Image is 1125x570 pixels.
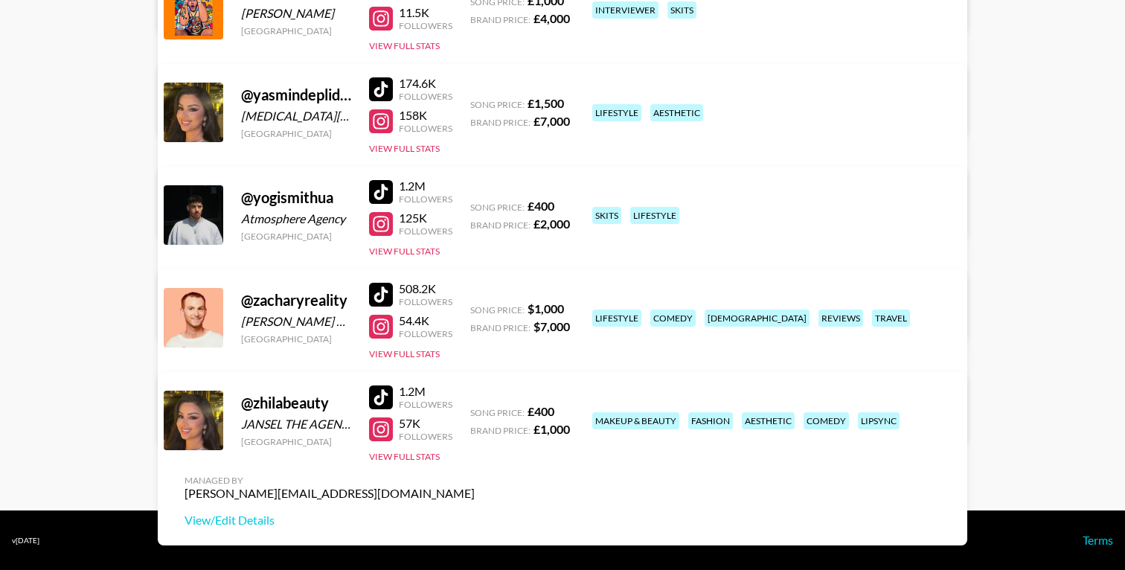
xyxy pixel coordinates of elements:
[533,11,570,25] strong: £ 4,000
[650,104,703,121] div: aesthetic
[592,412,679,429] div: makeup & beauty
[399,296,452,307] div: Followers
[369,143,440,154] button: View Full Stats
[241,436,351,447] div: [GEOGRAPHIC_DATA]
[705,310,810,327] div: [DEMOGRAPHIC_DATA]
[399,384,452,399] div: 1.2M
[399,91,452,102] div: Followers
[241,417,351,432] div: JANSEL THE AGENCY LTD
[369,348,440,359] button: View Full Stats
[399,179,452,193] div: 1.2M
[399,225,452,237] div: Followers
[533,217,570,231] strong: £ 2,000
[667,1,696,19] div: skits
[185,475,475,486] div: Managed By
[241,128,351,139] div: [GEOGRAPHIC_DATA]
[650,310,696,327] div: comedy
[592,1,658,19] div: interviewer
[470,117,531,128] span: Brand Price:
[742,412,795,429] div: aesthetic
[470,304,525,316] span: Song Price:
[399,193,452,205] div: Followers
[185,486,475,501] div: [PERSON_NAME][EMAIL_ADDRESS][DOMAIN_NAME]
[470,99,525,110] span: Song Price:
[630,207,679,224] div: lifestyle
[470,220,531,231] span: Brand Price:
[818,310,863,327] div: reviews
[369,246,440,257] button: View Full Stats
[241,291,351,310] div: @ zacharyreality
[528,404,554,418] strong: £ 400
[241,231,351,242] div: [GEOGRAPHIC_DATA]
[592,104,641,121] div: lifestyle
[399,211,452,225] div: 125K
[470,322,531,333] span: Brand Price:
[592,310,641,327] div: lifestyle
[872,310,910,327] div: travel
[12,536,39,545] div: v [DATE]
[369,451,440,462] button: View Full Stats
[858,412,900,429] div: lipsync
[528,199,554,213] strong: £ 400
[185,513,475,528] a: View/Edit Details
[470,407,525,418] span: Song Price:
[399,313,452,328] div: 54.4K
[241,211,351,226] div: Atmosphere Agency
[399,20,452,31] div: Followers
[399,5,452,20] div: 11.5K
[528,301,564,316] strong: $ 1,000
[241,109,351,124] div: [MEDICAL_DATA][PERSON_NAME]
[241,6,351,21] div: [PERSON_NAME]
[241,25,351,36] div: [GEOGRAPHIC_DATA]
[688,412,733,429] div: fashion
[399,76,452,91] div: 174.6K
[241,188,351,207] div: @ yogismithua
[470,14,531,25] span: Brand Price:
[399,431,452,442] div: Followers
[241,314,351,329] div: [PERSON_NAME] Reality
[592,207,621,224] div: skits
[470,425,531,436] span: Brand Price:
[399,108,452,123] div: 158K
[1083,533,1113,547] a: Terms
[533,319,570,333] strong: $ 7,000
[369,40,440,51] button: View Full Stats
[241,333,351,345] div: [GEOGRAPHIC_DATA]
[399,123,452,134] div: Followers
[533,422,570,436] strong: £ 1,000
[533,114,570,128] strong: £ 7,000
[399,416,452,431] div: 57K
[528,96,564,110] strong: £ 1,500
[470,202,525,213] span: Song Price:
[804,412,849,429] div: comedy
[399,399,452,410] div: Followers
[241,394,351,412] div: @ zhilabeauty
[399,328,452,339] div: Followers
[241,86,351,104] div: @ yasmindeplidge
[399,281,452,296] div: 508.2K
